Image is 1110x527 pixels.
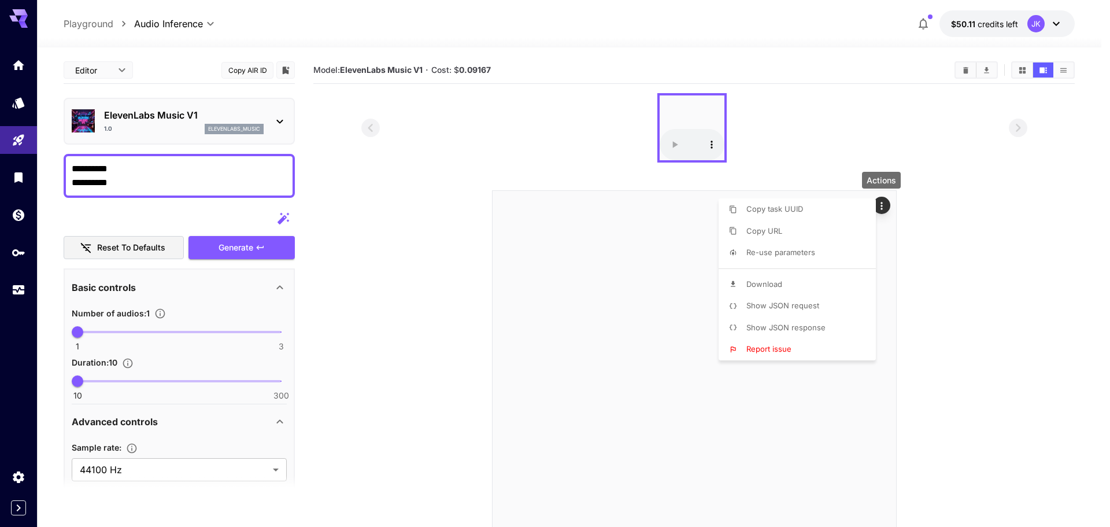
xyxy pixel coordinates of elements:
div: Domain: [URL] [30,30,82,39]
span: Copy task UUID [746,204,803,213]
span: Show JSON request [746,301,819,310]
div: Domain Overview [44,68,103,76]
span: Report issue [746,344,791,353]
div: v 4.0.25 [32,19,57,28]
span: Show JSON response [746,323,826,332]
img: tab_keywords_by_traffic_grey.svg [115,67,124,76]
img: website_grey.svg [18,30,28,39]
span: Copy URL [746,226,782,235]
iframe: Chat Widget [1052,471,1110,527]
img: tab_domain_overview_orange.svg [31,67,40,76]
div: Actions [862,172,901,189]
span: Download [746,279,782,289]
div: Keywords by Traffic [128,68,195,76]
img: logo_orange.svg [18,19,28,28]
span: Re-use parameters [746,248,815,257]
div: 채팅 위젯 [1052,471,1110,527]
